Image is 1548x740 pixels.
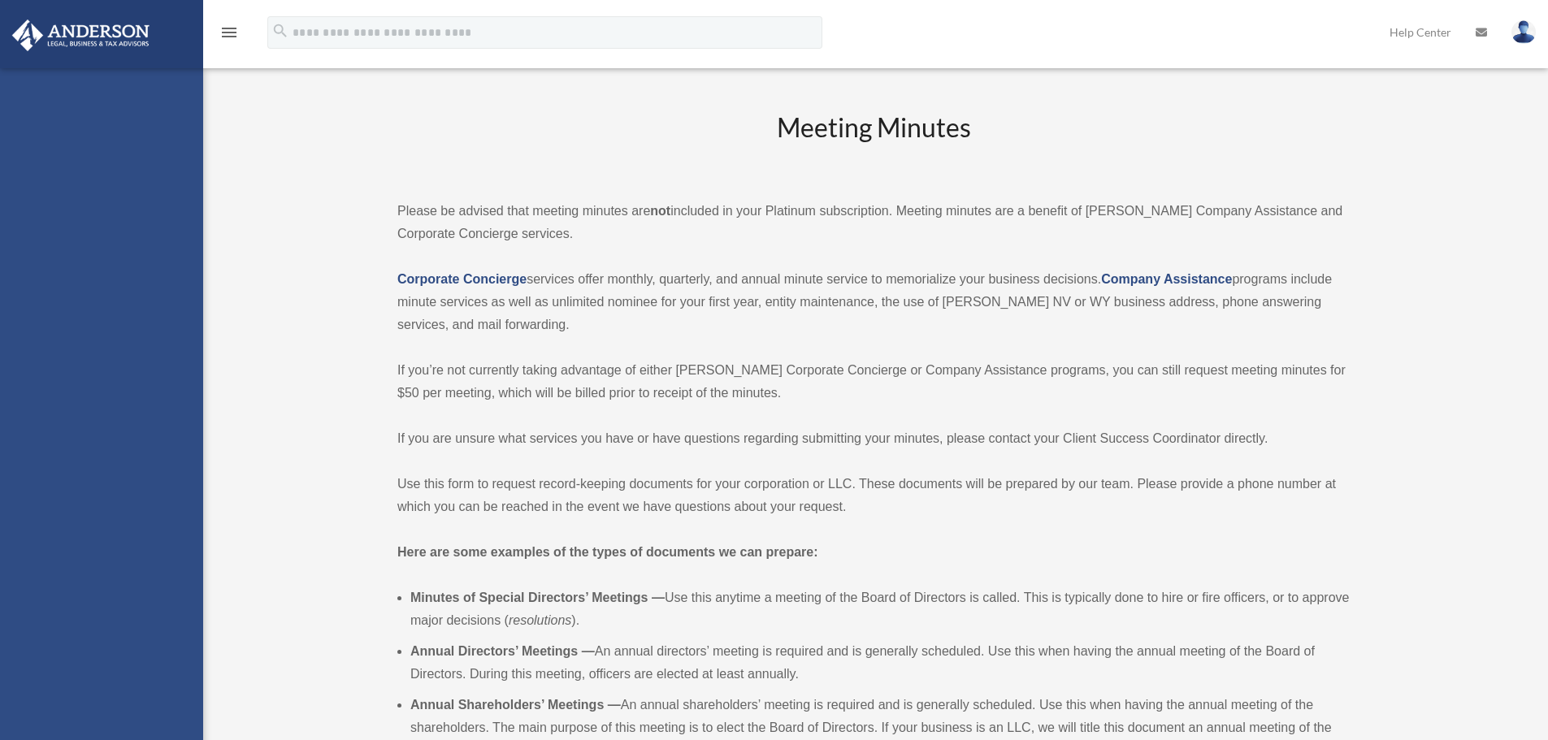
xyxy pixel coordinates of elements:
[410,640,1350,686] li: An annual directors’ meeting is required and is generally scheduled. Use this when having the ann...
[271,22,289,40] i: search
[7,19,154,51] img: Anderson Advisors Platinum Portal
[410,586,1350,632] li: Use this anytime a meeting of the Board of Directors is called. This is typically done to hire or...
[410,698,621,712] b: Annual Shareholders’ Meetings —
[397,545,818,559] strong: Here are some examples of the types of documents we can prepare:
[509,613,571,627] em: resolutions
[397,110,1350,177] h2: Meeting Minutes
[1511,20,1536,44] img: User Pic
[219,23,239,42] i: menu
[397,272,527,286] a: Corporate Concierge
[410,644,595,658] b: Annual Directors’ Meetings —
[1101,272,1232,286] a: Company Assistance
[397,200,1350,245] p: Please be advised that meeting minutes are included in your Platinum subscription. Meeting minute...
[397,427,1350,450] p: If you are unsure what services you have or have questions regarding submitting your minutes, ple...
[397,268,1350,336] p: services offer monthly, quarterly, and annual minute service to memorialize your business decisio...
[410,591,665,604] b: Minutes of Special Directors’ Meetings —
[397,359,1350,405] p: If you’re not currently taking advantage of either [PERSON_NAME] Corporate Concierge or Company A...
[397,473,1350,518] p: Use this form to request record-keeping documents for your corporation or LLC. These documents wi...
[219,28,239,42] a: menu
[650,204,670,218] strong: not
